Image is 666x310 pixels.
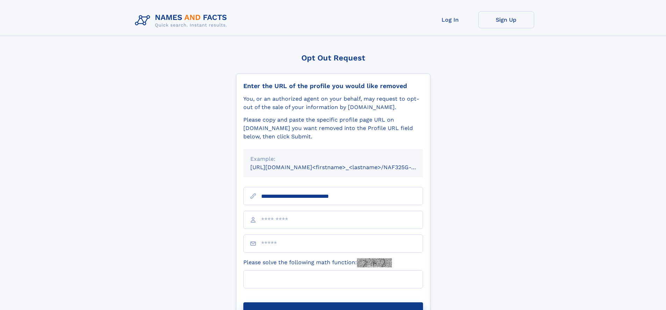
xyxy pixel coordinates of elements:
label: Please solve the following math function: [243,258,392,267]
div: You, or an authorized agent on your behalf, may request to opt-out of the sale of your informatio... [243,95,423,111]
div: Example: [250,155,416,163]
div: Please copy and paste the specific profile page URL on [DOMAIN_NAME] you want removed into the Pr... [243,116,423,141]
div: Opt Out Request [236,53,430,62]
small: [URL][DOMAIN_NAME]<firstname>_<lastname>/NAF325G-xxxxxxxx [250,164,436,171]
a: Sign Up [478,11,534,28]
div: Enter the URL of the profile you would like removed [243,82,423,90]
img: Logo Names and Facts [132,11,233,30]
a: Log In [422,11,478,28]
